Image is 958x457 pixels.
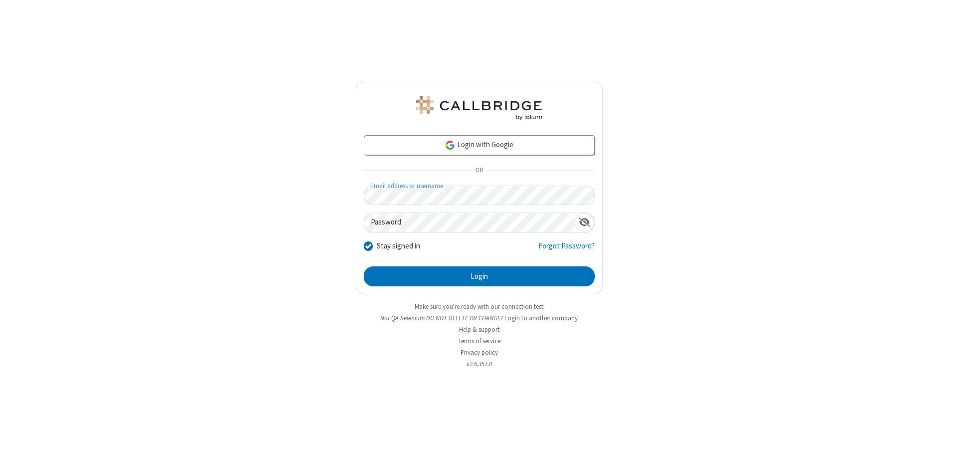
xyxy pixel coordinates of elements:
a: Forgot Password? [538,240,595,259]
div: Show password [575,213,594,231]
img: google-icon.png [445,140,456,151]
button: Login [364,266,595,286]
a: Login with Google [364,135,595,155]
label: Stay signed in [377,240,420,252]
input: Password [364,213,575,232]
a: Privacy policy [461,348,498,357]
span: OR [471,164,487,178]
li: Not QA Selenium DO NOT DELETE OR CHANGE? [356,313,603,323]
a: Help & support [459,325,499,334]
a: Make sure you're ready with our connection test [415,302,543,311]
input: Email address or username [364,186,595,205]
li: v2.6.351.0 [356,359,603,369]
a: Terms of service [458,337,500,345]
img: QA Selenium DO NOT DELETE OR CHANGE [414,96,544,120]
button: Login to another company [504,313,578,323]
